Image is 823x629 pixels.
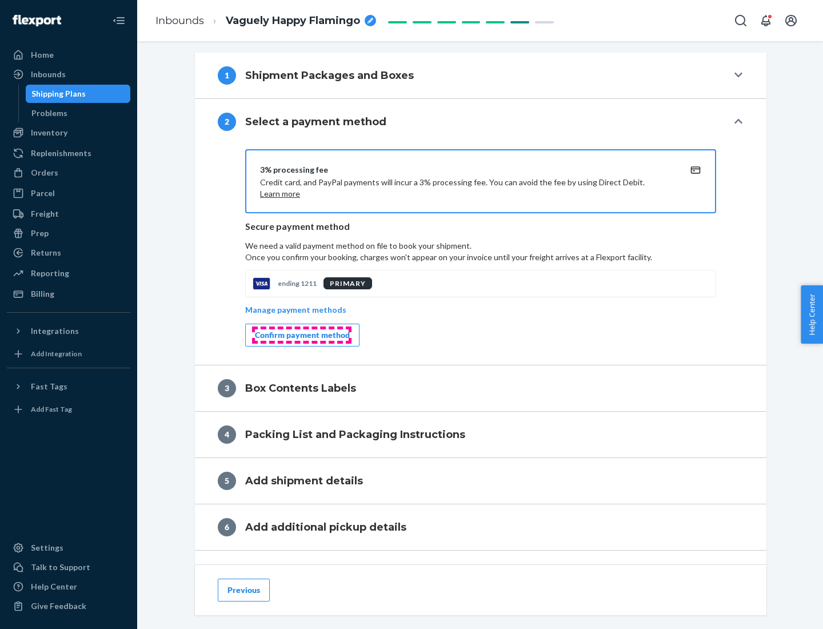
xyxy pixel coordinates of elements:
[195,458,766,504] button: 5Add shipment details
[245,114,386,129] h4: Select a payment method
[195,53,766,98] button: 1Shipment Packages and Boxes
[31,228,49,239] div: Prep
[31,404,72,414] div: Add Fast Tag
[31,188,55,199] div: Parcel
[245,473,363,488] h4: Add shipment details
[729,9,752,32] button: Open Search Box
[7,558,130,576] a: Talk to Support
[31,88,86,99] div: Shipping Plans
[31,600,86,612] div: Give Feedback
[26,85,131,103] a: Shipping Plans
[260,177,674,200] p: Credit card, and PayPal payments will incur a 3% processing fee. You can avoid the fee by using D...
[245,68,414,83] h4: Shipment Packages and Boxes
[245,252,716,263] p: Once you confirm your booking, charges won't appear on your invoice until your freight arrives at...
[7,184,130,202] a: Parcel
[245,381,356,396] h4: Box Contents Labels
[218,518,236,536] div: 6
[7,345,130,363] a: Add Integration
[7,578,130,596] a: Help Center
[31,127,67,138] div: Inventory
[245,324,359,347] button: Confirm payment method
[31,208,59,220] div: Freight
[7,144,130,162] a: Replenishments
[31,542,63,554] div: Settings
[218,579,270,602] button: Previous
[195,365,766,411] button: 3Box Contents Labels
[107,9,130,32] button: Close Navigation
[7,65,130,83] a: Inbounds
[26,104,131,122] a: Problems
[245,520,406,535] h4: Add additional pickup details
[260,188,300,200] button: Learn more
[278,278,317,288] p: ending 1211
[218,66,236,85] div: 1
[801,285,823,344] button: Help Center
[754,9,777,32] button: Open notifications
[7,164,130,182] a: Orders
[7,224,130,242] a: Prep
[31,581,77,592] div: Help Center
[31,325,79,337] div: Integrations
[245,240,716,263] p: We need a valid payment method on file to book your shipment.
[195,99,766,145] button: 2Select a payment method
[218,472,236,490] div: 5
[218,379,236,397] div: 3
[7,377,130,396] button: Fast Tags
[218,425,236,444] div: 4
[7,322,130,340] button: Integrations
[31,247,61,258] div: Returns
[7,244,130,262] a: Returns
[7,264,130,282] a: Reporting
[31,69,66,80] div: Inbounds
[255,329,350,341] div: Confirm payment method
[195,504,766,550] button: 6Add additional pickup details
[245,304,346,316] p: Manage payment methods
[226,14,360,29] span: Vaguely Happy Flamingo
[31,148,91,159] div: Replenishments
[7,205,130,223] a: Freight
[31,288,54,300] div: Billing
[195,412,766,457] button: 4Packing List and Packaging Instructions
[7,400,130,419] a: Add Fast Tag
[7,597,130,615] button: Give Feedback
[31,108,67,119] div: Problems
[260,164,674,176] div: 3% processing fee
[31,167,58,178] div: Orders
[31,49,54,61] div: Home
[7,46,130,64] a: Home
[323,277,372,289] div: PRIMARY
[31,381,67,392] div: Fast Tags
[7,124,130,142] a: Inventory
[31,268,69,279] div: Reporting
[245,220,716,233] p: Secure payment method
[155,14,204,27] a: Inbounds
[245,427,465,442] h4: Packing List and Packaging Instructions
[31,562,90,573] div: Talk to Support
[780,9,802,32] button: Open account menu
[31,349,82,359] div: Add Integration
[7,285,130,303] a: Billing
[146,4,385,38] ol: breadcrumbs
[218,113,236,131] div: 2
[195,551,766,596] button: 7Shipping Quote
[13,15,61,26] img: Flexport logo
[7,539,130,557] a: Settings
